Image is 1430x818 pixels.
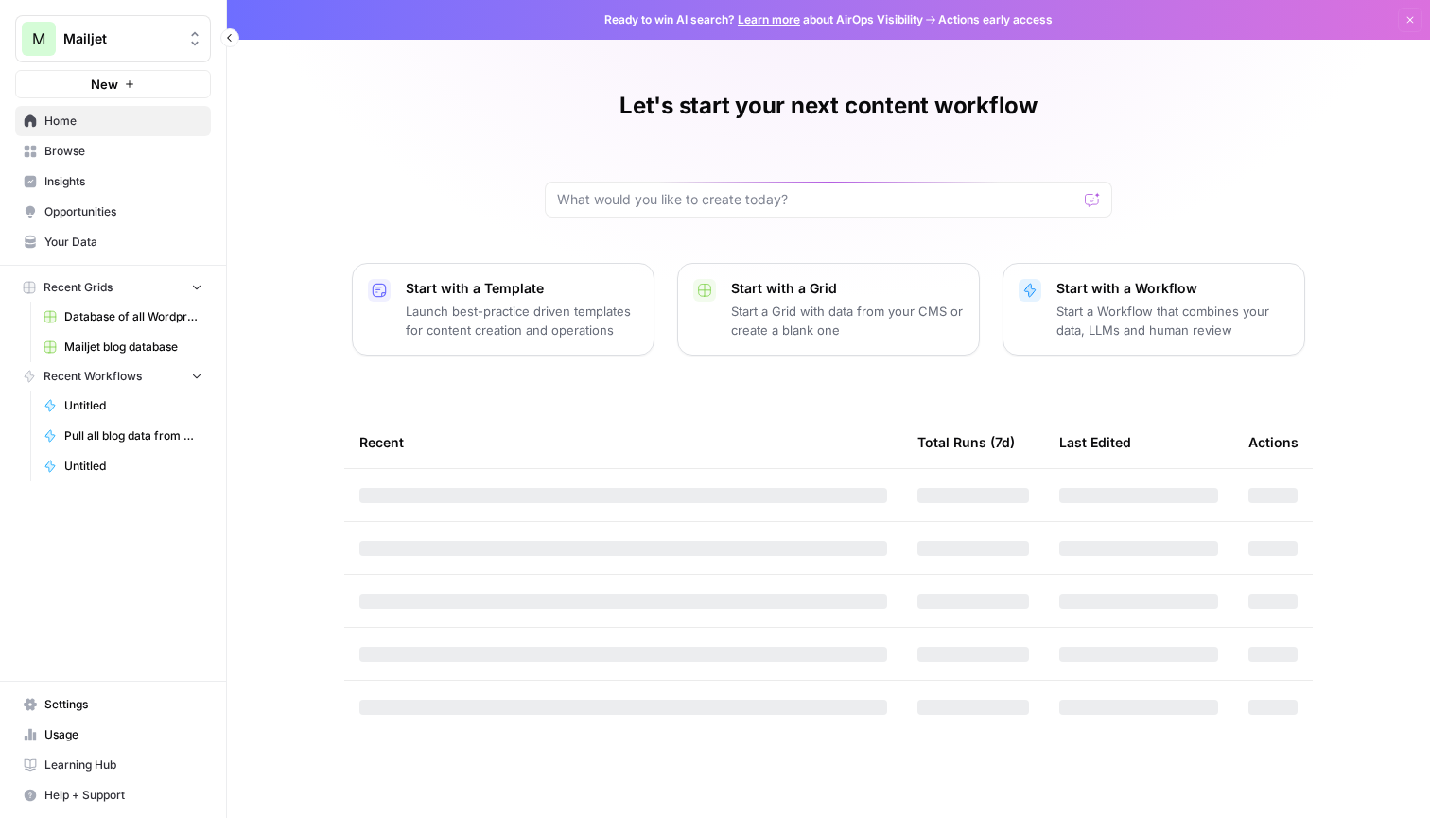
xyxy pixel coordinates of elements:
span: Opportunities [44,203,202,220]
a: Mailjet blog database [35,332,211,362]
a: Home [15,106,211,136]
span: Untitled [64,458,202,475]
button: Recent Grids [15,273,211,302]
button: Start with a WorkflowStart a Workflow that combines your data, LLMs and human review [1003,263,1305,356]
a: Pull all blog data from MJ to Airops + populate grid [35,421,211,451]
a: Insights [15,166,211,197]
span: Pull all blog data from MJ to Airops + populate grid [64,427,202,444]
a: Opportunities [15,197,211,227]
input: What would you like to create today? [557,190,1077,209]
span: New [91,75,118,94]
span: Mailjet [63,29,178,48]
p: Start a Grid with data from your CMS or create a blank one [731,302,964,339]
a: Untitled [35,451,211,481]
p: Start with a Workflow [1056,279,1289,298]
a: Usage [15,720,211,750]
p: Launch best-practice driven templates for content creation and operations [406,302,638,339]
span: Usage [44,726,202,743]
span: Help + Support [44,787,202,804]
a: Learn more [738,12,800,26]
span: Untitled [64,397,202,414]
span: Database of all Wordpress media [64,308,202,325]
a: Learning Hub [15,750,211,780]
span: Mailjet blog database [64,339,202,356]
button: Start with a GridStart a Grid with data from your CMS or create a blank one [677,263,980,356]
span: Actions early access [938,11,1053,28]
p: Start with a Grid [731,279,964,298]
div: Total Runs (7d) [917,416,1015,468]
button: Start with a TemplateLaunch best-practice driven templates for content creation and operations [352,263,654,356]
button: Help + Support [15,780,211,810]
div: Recent [359,416,887,468]
p: Start with a Template [406,279,638,298]
button: New [15,70,211,98]
p: Start a Workflow that combines your data, LLMs and human review [1056,302,1289,339]
a: Browse [15,136,211,166]
button: Recent Workflows [15,362,211,391]
a: Database of all Wordpress media [35,302,211,332]
span: Learning Hub [44,757,202,774]
a: Untitled [35,391,211,421]
span: Home [44,113,202,130]
span: Recent Grids [44,279,113,296]
span: Settings [44,696,202,713]
button: Workspace: Mailjet [15,15,211,62]
span: M [32,27,45,50]
a: Your Data [15,227,211,257]
span: Browse [44,143,202,160]
div: Actions [1248,416,1299,468]
span: Recent Workflows [44,368,142,385]
h1: Let's start your next content workflow [619,91,1038,121]
span: Insights [44,173,202,190]
span: Your Data [44,234,202,251]
span: Ready to win AI search? about AirOps Visibility [604,11,923,28]
div: Last Edited [1059,416,1131,468]
a: Settings [15,689,211,720]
